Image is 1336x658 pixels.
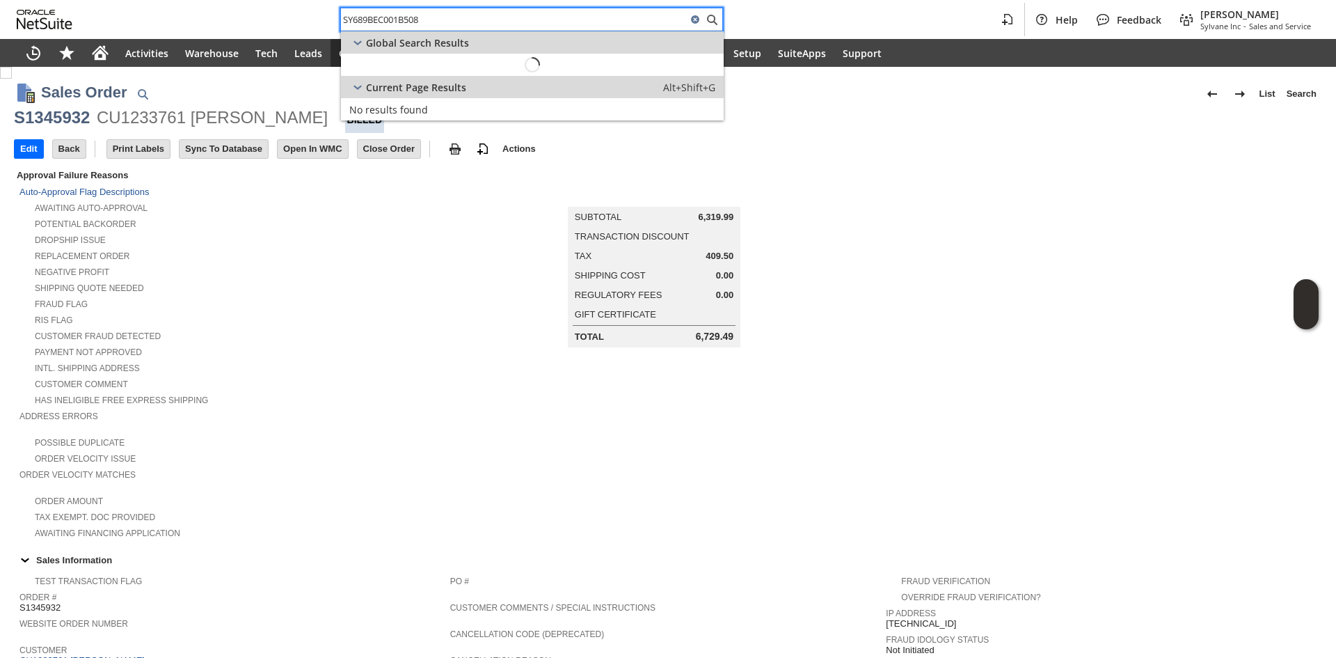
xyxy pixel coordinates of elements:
span: 6,319.99 [699,212,734,223]
a: Recent Records [17,39,50,67]
a: Override Fraud Verification? [901,593,1040,602]
span: Feedback [1117,13,1161,26]
a: Shipping Quote Needed [35,283,144,293]
div: CU1233761 [PERSON_NAME] [97,107,328,129]
a: Dropship Issue [35,235,106,245]
span: 6,729.49 [696,331,734,343]
input: Edit [15,140,43,158]
a: Order Amount [35,496,103,506]
a: Regulatory Fees [575,290,662,300]
svg: Shortcuts [58,45,75,61]
div: S1345932 [14,107,90,129]
span: S1345932 [19,602,61,613]
a: List [1254,83,1281,105]
a: Order Velocity Matches [19,470,136,480]
a: IP Address [886,609,936,618]
a: Negative Profit [35,267,109,277]
span: Sales and Service [1249,21,1311,31]
span: [PERSON_NAME] [1200,8,1311,21]
span: Current Page Results [366,81,466,94]
svg: logo [17,10,72,29]
a: No results found [341,98,724,120]
a: Auto-Approval Flag Descriptions [19,187,149,197]
a: Awaiting Auto-Approval [35,203,148,213]
span: [TECHNICAL_ID] [886,618,956,629]
span: Activities [125,47,168,60]
div: Shortcuts [50,39,83,67]
span: Not Initiated [886,645,934,656]
span: Sylvane Inc [1200,21,1241,31]
a: Cancellation Code (deprecated) [450,629,605,639]
span: Tech [255,47,278,60]
a: Leads [286,39,331,67]
a: Intl. Shipping Address [35,363,140,373]
span: - [1243,21,1246,31]
h1: Sales Order [41,81,127,104]
img: Previous [1204,86,1220,102]
span: SuiteApps [778,47,826,60]
a: Possible Duplicate [35,438,125,448]
div: Approval Failure Reasons [14,167,445,183]
svg: Loading [520,53,543,76]
a: Order # [19,593,56,602]
span: 409.50 [706,251,733,262]
input: Close Order [358,140,420,158]
a: Customer Comment [35,379,128,389]
td: Sales Information [14,551,1322,569]
span: 0.00 [716,270,733,281]
a: Transaction Discount [575,231,690,242]
a: PO # [450,577,469,586]
a: Website Order Number [19,619,128,629]
input: Print Labels [107,140,170,158]
a: Total [575,331,604,342]
img: Quick Find [134,86,151,102]
a: Shipping Cost [575,270,646,281]
a: Fraud Flag [35,299,88,309]
a: Tax [575,251,591,261]
a: Tech [247,39,286,67]
span: Help [1056,13,1078,26]
span: 0.00 [716,290,733,301]
img: print.svg [447,141,463,157]
a: Fraud Verification [901,577,990,586]
a: Payment not approved [35,347,142,357]
a: Potential Backorder [35,219,136,229]
a: Test Transaction Flag [35,577,142,586]
a: Address Errors [19,412,98,421]
a: Opportunities [331,39,415,67]
caption: Summary [568,185,740,207]
span: Opportunities [339,47,406,60]
a: Awaiting Financing Application [35,528,180,538]
a: Activities [117,39,177,67]
a: Replacement Order [35,251,129,261]
a: Customer Fraud Detected [35,331,161,341]
a: RIS flag [35,315,73,325]
a: Order Velocity Issue [35,454,136,464]
a: Setup [725,39,770,67]
a: SuiteApps [770,39,834,67]
span: Oracle Guided Learning Widget. To move around, please hold and drag [1294,305,1319,330]
a: Support [834,39,890,67]
iframe: Click here to launch Oracle Guided Learning Help Panel [1294,279,1319,329]
a: Warehouse [177,39,247,67]
span: Support [843,47,882,60]
span: Warehouse [185,47,239,60]
svg: Search [703,11,720,28]
span: Alt+Shift+G [663,81,715,94]
a: Gift Certificate [575,309,656,320]
a: Fraud Idology Status [886,635,989,645]
input: Open In WMC [278,140,348,158]
a: Customer Comments / Special Instructions [450,603,655,613]
a: Has Ineligible Free Express Shipping [35,395,208,405]
span: Leads [294,47,322,60]
input: Back [53,140,86,158]
input: Sync To Database [180,140,268,158]
a: Search [1281,83,1322,105]
svg: Recent Records [25,45,42,61]
a: Customer [19,645,67,655]
span: Global Search Results [366,36,469,49]
div: Sales Information [14,551,1317,569]
a: Subtotal [575,212,621,222]
input: Search [341,11,687,28]
svg: Home [92,45,109,61]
